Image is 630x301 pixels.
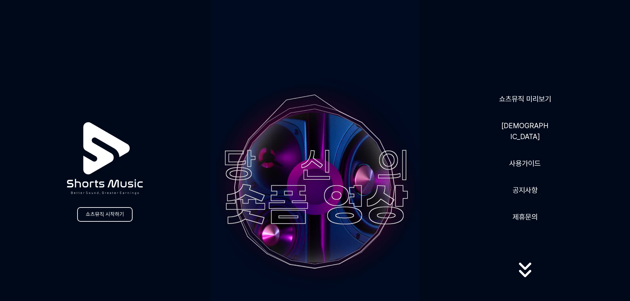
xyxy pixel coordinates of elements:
button: 제휴문의 [510,209,540,225]
a: [DEMOGRAPHIC_DATA] [499,118,551,145]
a: 쇼츠뮤직 시작하기 [77,207,133,222]
img: logo [51,104,159,212]
a: 쇼츠뮤직 미리보기 [496,91,554,107]
a: 공지사항 [510,182,540,198]
a: 사용가이드 [507,155,543,171]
